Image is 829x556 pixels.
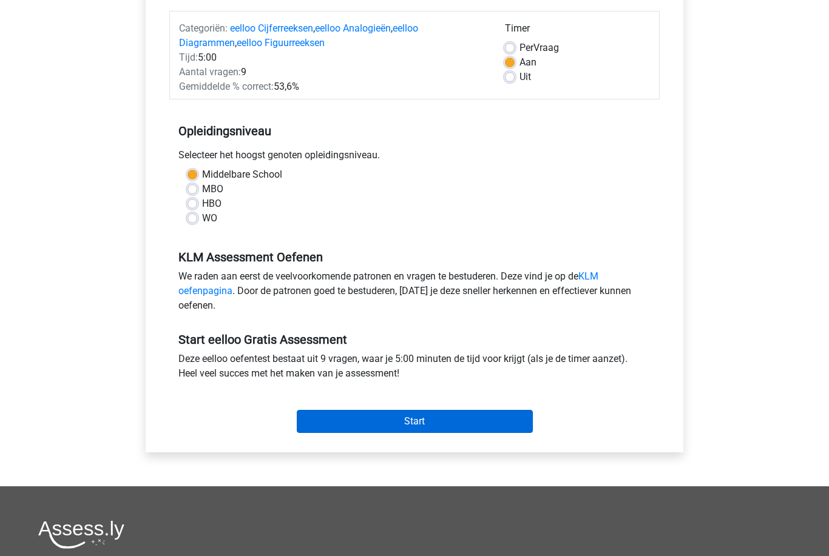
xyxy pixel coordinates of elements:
span: Categoriën: [179,23,228,35]
span: Per [519,42,533,54]
input: Start [297,410,533,434]
span: Tijd: [179,52,198,64]
h5: Opleidingsniveau [178,119,651,144]
div: 5:00 [170,51,496,65]
label: MBO [202,183,223,197]
img: Assessly logo [38,521,124,549]
label: Aan [519,56,536,70]
div: 9 [170,65,496,80]
div: We raden aan eerst de veelvoorkomende patronen en vragen te bestuderen. Deze vind je op de . Door... [169,270,660,318]
span: Aantal vragen: [179,67,241,78]
label: Vraag [519,41,559,56]
div: Timer [505,22,650,41]
h5: Start eelloo Gratis Assessment [178,333,651,347]
span: Gemiddelde % correct: [179,81,274,93]
h5: KLM Assessment Oefenen [178,250,651,265]
div: , , , [170,22,496,51]
div: 53,6% [170,80,496,95]
label: Middelbare School [202,168,282,183]
a: eelloo Analogieën [315,23,391,35]
label: HBO [202,197,222,212]
div: Selecteer het hoogst genoten opleidingsniveau. [169,149,660,168]
a: eelloo Cijferreeksen [230,23,313,35]
div: Deze eelloo oefentest bestaat uit 9 vragen, waar je 5:00 minuten de tijd voor krijgt (als je de t... [169,352,660,386]
label: WO [202,212,217,226]
a: eelloo Figuurreeksen [237,38,325,49]
label: Uit [519,70,531,85]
